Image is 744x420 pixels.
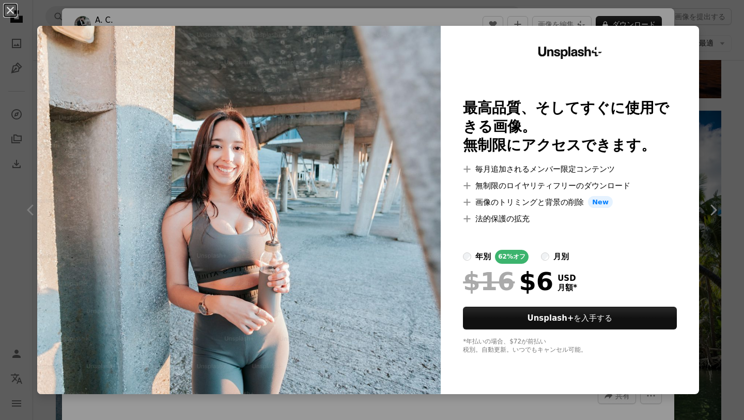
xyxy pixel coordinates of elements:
[463,179,677,192] li: 無制限のロイヤリティフリーのダウンロード
[463,252,471,261] input: 年別62%オフ
[553,250,569,263] div: 月別
[463,196,677,208] li: 画像のトリミングと背景の削除
[588,196,613,208] span: New
[541,252,549,261] input: 月別
[557,274,577,283] span: USD
[463,307,677,329] button: Unsplash+を入手する
[463,213,677,225] li: 法的保護の拡充
[463,99,677,155] h2: 最高品質、そしてすぐに使用できる画像。 無制限にアクセスできます。
[463,163,677,175] li: 毎月追加されるメンバー限定コンテンツ
[475,250,491,263] div: 年別
[495,250,529,264] div: 62% オフ
[463,268,553,295] div: $6
[528,313,574,323] strong: Unsplash+
[463,268,515,295] span: $16
[463,338,677,354] div: *年払いの場合、 $72 が前払い 税別。自動更新。いつでもキャンセル可能。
